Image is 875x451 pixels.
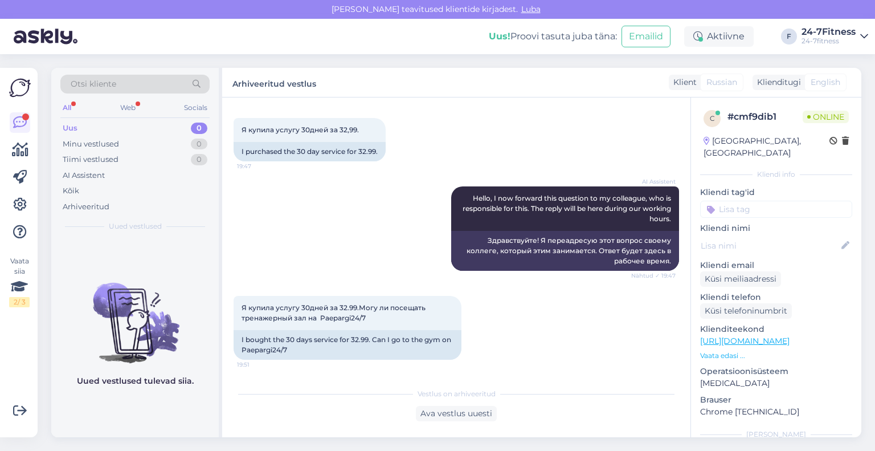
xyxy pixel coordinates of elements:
div: Proovi tasuta juba täna: [489,30,617,43]
p: Uued vestlused tulevad siia. [77,375,194,387]
div: 0 [191,139,207,150]
input: Lisa tag [700,201,852,218]
p: Kliendi nimi [700,222,852,234]
span: Otsi kliente [71,78,116,90]
span: Я купила услугу 30дней за 32,99. [242,125,359,134]
div: All [60,100,73,115]
span: Hello, I now forward this question to my colleague, who is responsible for this. The reply will b... [463,194,673,223]
div: Uus [63,123,77,134]
img: No chats [51,262,219,365]
div: Tiimi vestlused [63,154,118,165]
span: 19:47 [237,162,280,170]
div: 0 [191,123,207,134]
span: Online [803,111,849,123]
label: Arhiveeritud vestlus [232,75,316,90]
span: Vestlus on arhiveeritud [418,389,496,399]
p: Chrome [TECHNICAL_ID] [700,406,852,418]
div: Ava vestlus uuesti [416,406,497,421]
span: English [811,76,840,88]
div: 2 / 3 [9,297,30,307]
a: [URL][DOMAIN_NAME] [700,336,790,346]
div: I purchased the 30 day service for 32.99. [234,142,386,161]
div: Minu vestlused [63,139,119,150]
div: Küsi telefoninumbrit [700,303,792,319]
p: Kliendi email [700,259,852,271]
div: 24-7fitness [802,36,856,46]
a: 24-7Fitness24-7fitness [802,27,868,46]
span: Uued vestlused [109,221,162,231]
div: 0 [191,154,207,165]
div: [PERSON_NAME] [700,429,852,440]
div: Küsi meiliaadressi [700,271,781,287]
div: Klient [669,76,697,88]
div: Arhiveeritud [63,201,109,213]
p: Klienditeekond [700,323,852,335]
div: # cmf9dib1 [727,110,803,124]
p: Brauser [700,394,852,406]
div: I bought the 30 days service for 32.99. Can I go to the gym on Paepargi24/7 [234,330,461,360]
div: F [781,29,797,44]
p: Kliendi tag'id [700,186,852,198]
span: Russian [706,76,737,88]
span: Я купила услугу 30дней за 32.99.Могу ли посещать тренажерный зал на Paepargi24/7 [242,303,427,322]
div: Klienditugi [753,76,801,88]
div: Kliendi info [700,169,852,180]
span: AI Assistent [633,177,676,186]
button: Emailid [622,26,670,47]
img: Askly Logo [9,77,31,99]
div: Здравствуйте! Я переадресую этот вопрос своему коллеге, который этим занимается. Ответ будет здес... [451,231,679,271]
span: Nähtud ✓ 19:47 [631,271,676,280]
p: [MEDICAL_DATA] [700,377,852,389]
b: Uus! [489,31,510,42]
div: Vaata siia [9,256,30,307]
p: Vaata edasi ... [700,351,852,361]
div: 24-7Fitness [802,27,856,36]
p: Kliendi telefon [700,291,852,303]
div: Socials [182,100,210,115]
div: Aktiivne [684,26,754,47]
input: Lisa nimi [701,239,839,252]
span: 19:51 [237,360,280,369]
div: [GEOGRAPHIC_DATA], [GEOGRAPHIC_DATA] [704,135,829,159]
span: Luba [518,4,544,14]
span: c [710,114,715,123]
p: Operatsioonisüsteem [700,365,852,377]
div: Web [118,100,138,115]
div: AI Assistent [63,170,105,181]
div: Kõik [63,185,79,197]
